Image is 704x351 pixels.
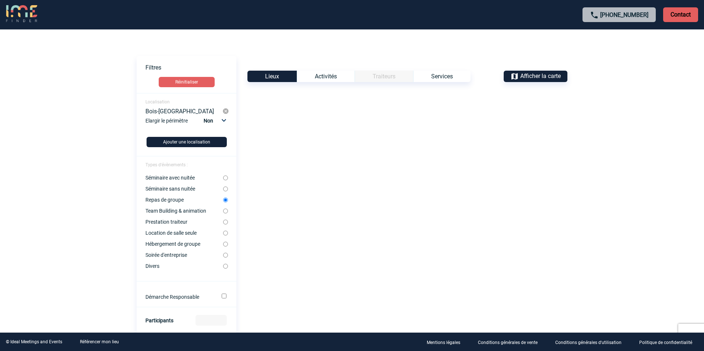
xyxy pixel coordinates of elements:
label: Prestation traiteur [145,219,223,225]
label: Démarche Responsable [145,294,211,300]
button: Ajouter une localisation [147,137,227,147]
span: Types d'évènements : [145,162,188,167]
div: Catégorie non disponible pour le type d’Événement sélectionné [355,71,413,82]
a: Référencer mon lieu [80,339,119,344]
span: Afficher la carte [520,72,561,79]
div: Services [413,71,471,82]
label: Location de salle seule [145,230,223,236]
img: call-24-px.png [590,11,599,19]
label: Team Building & animation [145,208,223,214]
p: Filtres [145,64,236,71]
label: Séminaire sans nuitée [145,186,223,192]
a: [PHONE_NUMBER] [600,11,648,18]
label: Participants [145,318,173,323]
p: Mentions légales [427,340,460,345]
div: Lieux [247,71,297,82]
label: Séminaire avec nuitée [145,175,223,181]
a: Conditions générales d'utilisation [549,338,633,345]
a: Mentions légales [421,338,472,345]
p: Conditions générales d'utilisation [555,340,622,345]
div: Activités [297,71,355,82]
label: Divers [145,263,223,269]
img: cancel-24-px-g.png [222,108,229,114]
button: Réinitialiser [159,77,215,87]
div: © Ideal Meetings and Events [6,339,62,344]
label: Hébergement de groupe [145,241,223,247]
div: Elargir le périmètre [145,116,229,131]
p: Politique de confidentialité [639,340,692,345]
span: Localisation [145,99,170,104]
p: Contact [663,7,698,22]
a: Conditions générales de vente [472,338,549,345]
div: Bois-[GEOGRAPHIC_DATA] [145,108,222,114]
a: Politique de confidentialité [633,338,704,345]
input: Démarche Responsable [222,294,226,298]
a: Réinitialiser [137,77,236,87]
p: Conditions générales de vente [478,340,538,345]
label: Repas de groupe [145,197,223,203]
label: Soirée d'entreprise [145,252,223,258]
